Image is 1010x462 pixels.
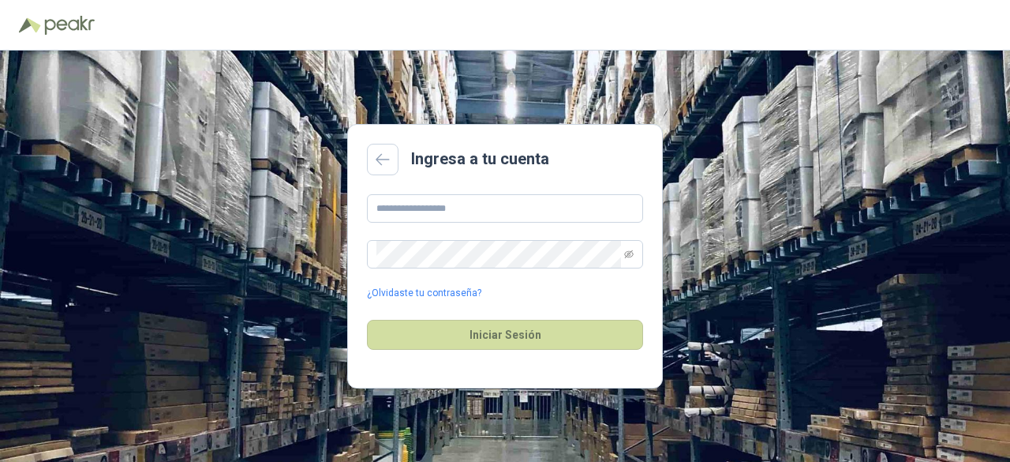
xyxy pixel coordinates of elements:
[411,147,549,171] h2: Ingresa a tu cuenta
[44,16,95,35] img: Peakr
[19,17,41,33] img: Logo
[624,250,634,259] span: eye-invisible
[367,320,643,350] button: Iniciar Sesión
[367,286,481,301] a: ¿Olvidaste tu contraseña?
